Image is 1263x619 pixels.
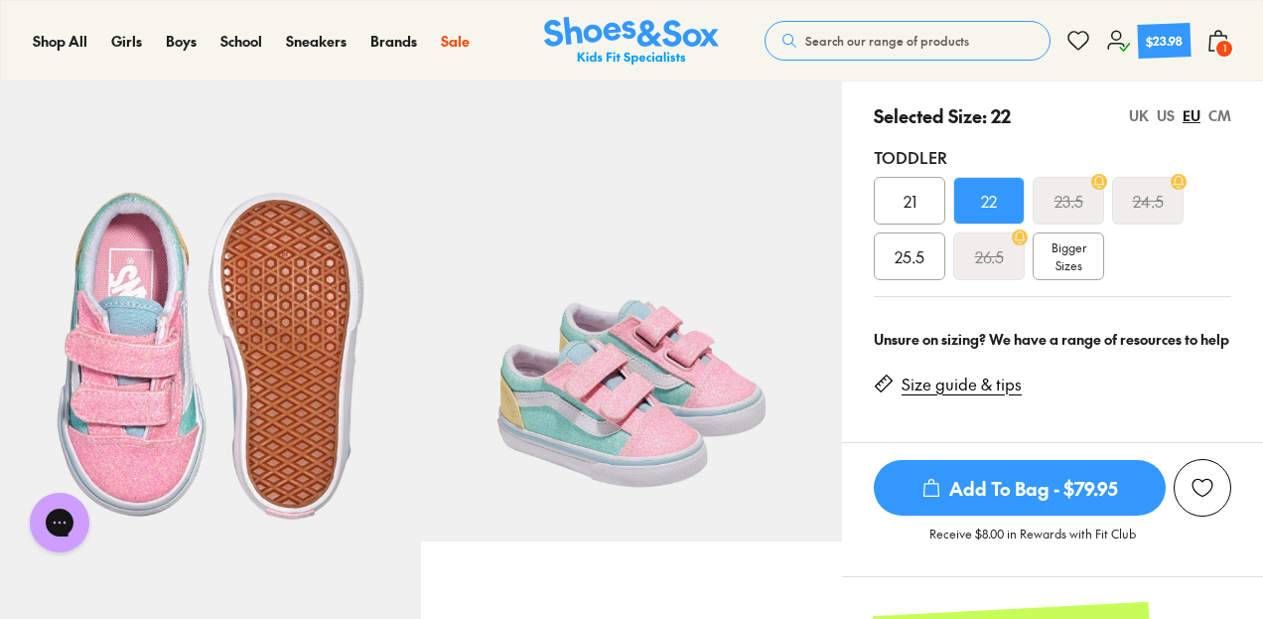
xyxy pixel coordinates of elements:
div: $23.98 [1146,31,1184,50]
button: Add to wishlist [1174,459,1231,517]
div: Toddler [874,145,1231,169]
div: US [1157,105,1175,126]
div: Unsure on sizing? We have a range of resources to help [874,329,1231,350]
a: Sneakers [286,31,347,52]
s: 26.5 [975,244,1004,268]
div: UK [1129,105,1149,126]
p: Receive $8.00 in Rewards with Fit Club [929,525,1136,560]
span: 25.5 [895,244,924,268]
button: Search our range of products [765,21,1051,61]
a: School [220,31,262,52]
span: Search our range of products [805,32,969,50]
div: EU [1183,105,1200,126]
a: Boys [166,31,197,52]
span: Boys [166,31,197,51]
span: Sale [441,31,470,51]
img: SNS_Logo_Responsive.svg [544,17,719,66]
span: 22 [981,189,997,213]
span: Shop All [33,31,87,51]
span: Add To Bag - $79.95 [874,460,1166,516]
span: 21 [904,189,916,213]
s: 24.5 [1133,189,1164,213]
span: School [220,31,262,51]
button: 1 [1206,19,1230,63]
div: CM [1208,105,1231,126]
a: $23.98 [1106,24,1191,58]
img: 7-538862_1 [421,120,842,542]
iframe: Gorgias live chat messenger [20,486,99,559]
span: Girls [111,31,142,51]
a: Size guide & tips [902,374,1022,395]
s: 23.5 [1054,189,1083,213]
a: Shop All [33,31,87,52]
button: Add To Bag - $79.95 [874,459,1166,517]
span: Brands [370,31,417,51]
a: Girls [111,31,142,52]
span: 1 [1214,39,1234,59]
p: Selected Size: 22 [874,102,1011,129]
span: Bigger Sizes [1052,238,1086,274]
a: Shoes & Sox [544,17,719,66]
span: Sneakers [286,31,347,51]
a: Brands [370,31,417,52]
a: Sale [441,31,470,52]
